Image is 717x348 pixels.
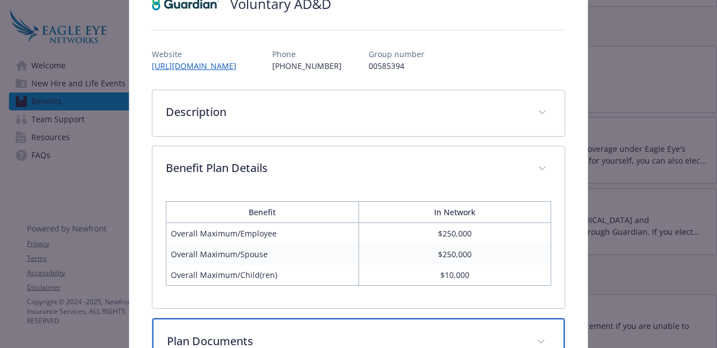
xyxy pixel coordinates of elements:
p: [PHONE_NUMBER] [272,60,342,72]
th: In Network [358,202,551,223]
p: Description [166,104,524,120]
p: Group number [369,48,425,60]
div: Description [152,90,564,136]
p: Benefit Plan Details [166,160,524,177]
a: [URL][DOMAIN_NAME] [152,61,245,71]
td: Overall Maximum/Employee [166,223,358,244]
p: 00585394 [369,60,425,72]
p: Phone [272,48,342,60]
td: Overall Maximum/Child(ren) [166,265,358,286]
td: $250,000 [358,244,551,265]
td: $250,000 [358,223,551,244]
td: $10,000 [358,265,551,286]
p: Website [152,48,245,60]
td: Overall Maximum/Spouse [166,244,358,265]
div: Benefit Plan Details [152,192,564,308]
th: Benefit [166,202,358,223]
div: Benefit Plan Details [152,146,564,192]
